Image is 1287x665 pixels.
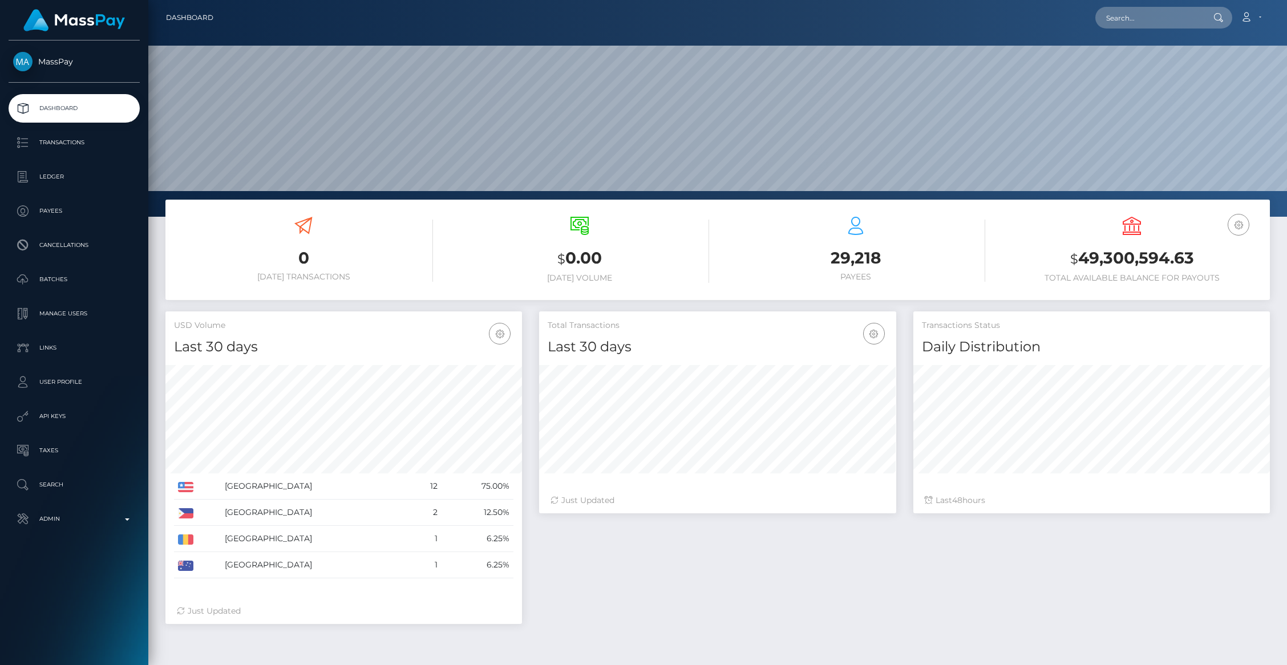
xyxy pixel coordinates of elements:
[13,237,135,254] p: Cancellations
[174,247,433,269] h3: 0
[952,495,962,505] span: 48
[442,526,513,552] td: 6.25%
[177,605,511,617] div: Just Updated
[174,320,513,331] h5: USD Volume
[221,473,411,500] td: [GEOGRAPHIC_DATA]
[9,128,140,157] a: Transactions
[13,442,135,459] p: Taxes
[548,320,887,331] h5: Total Transactions
[13,202,135,220] p: Payees
[442,552,513,578] td: 6.25%
[13,305,135,322] p: Manage Users
[13,476,135,493] p: Search
[1002,273,1261,283] h6: Total Available Balance for Payouts
[178,482,193,492] img: US.png
[13,408,135,425] p: API Keys
[9,299,140,328] a: Manage Users
[23,9,125,31] img: MassPay Logo
[922,320,1261,331] h5: Transactions Status
[221,552,411,578] td: [GEOGRAPHIC_DATA]
[726,272,985,282] h6: Payees
[178,508,193,518] img: PH.png
[174,272,433,282] h6: [DATE] Transactions
[9,231,140,259] a: Cancellations
[925,494,1258,506] div: Last hours
[922,337,1261,357] h4: Daily Distribution
[13,271,135,288] p: Batches
[13,339,135,356] p: Links
[166,6,213,30] a: Dashboard
[411,500,442,526] td: 2
[13,510,135,528] p: Admin
[442,500,513,526] td: 12.50%
[9,56,140,67] span: MassPay
[9,163,140,191] a: Ledger
[726,247,985,269] h3: 29,218
[1095,7,1203,29] input: Search...
[221,526,411,552] td: [GEOGRAPHIC_DATA]
[411,473,442,500] td: 12
[174,337,513,357] h4: Last 30 days
[13,52,33,71] img: MassPay
[13,374,135,391] p: User Profile
[9,368,140,396] a: User Profile
[9,334,140,362] a: Links
[178,561,193,571] img: AU.png
[557,251,565,267] small: $
[9,505,140,533] a: Admin
[551,494,884,506] div: Just Updated
[178,534,193,545] img: RO.png
[9,265,140,294] a: Batches
[13,168,135,185] p: Ledger
[221,500,411,526] td: [GEOGRAPHIC_DATA]
[1002,247,1261,270] h3: 49,300,594.63
[450,273,709,283] h6: [DATE] Volume
[442,473,513,500] td: 75.00%
[548,337,887,357] h4: Last 30 days
[9,471,140,499] a: Search
[1070,251,1078,267] small: $
[13,134,135,151] p: Transactions
[9,436,140,465] a: Taxes
[411,552,442,578] td: 1
[13,100,135,117] p: Dashboard
[450,247,709,270] h3: 0.00
[411,526,442,552] td: 1
[9,402,140,431] a: API Keys
[9,94,140,123] a: Dashboard
[9,197,140,225] a: Payees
